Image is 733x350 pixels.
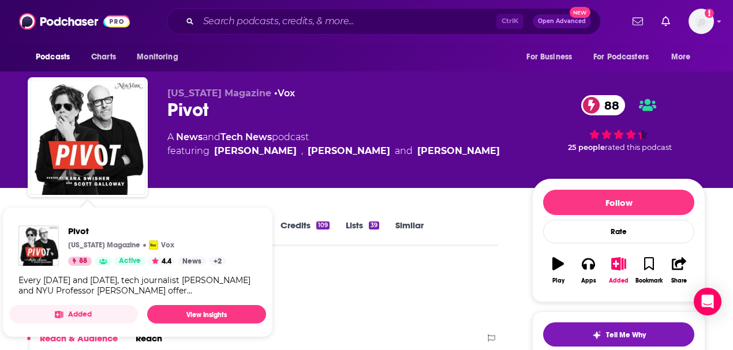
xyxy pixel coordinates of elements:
[671,49,691,65] span: More
[543,322,694,347] button: tell me why sparkleTell Me Why
[609,277,629,284] div: Added
[694,288,721,315] div: Open Intercom Messenger
[593,49,649,65] span: For Podcasters
[705,9,714,18] svg: Add a profile image
[149,240,158,250] img: Vox
[167,88,271,99] span: [US_STATE] Magazine
[604,250,634,291] button: Added
[167,144,500,158] span: featuring
[214,144,297,158] div: [PERSON_NAME]
[84,46,123,68] a: Charts
[606,330,646,340] span: Tell Me Why
[30,80,145,195] img: Pivot
[664,250,694,291] button: Share
[568,143,605,152] span: 25 people
[533,14,591,28] button: Open AdvancedNew
[570,7,590,18] span: New
[203,131,220,142] span: and
[68,240,140,250] p: [US_STATE] Magazine
[586,46,665,68] button: open menu
[538,18,586,24] span: Open Advanced
[176,131,203,142] a: News
[28,46,85,68] button: open menu
[137,49,178,65] span: Monitoring
[635,277,663,284] div: Bookmark
[129,46,193,68] button: open menu
[526,49,572,65] span: For Business
[278,88,295,99] a: Vox
[552,277,564,284] div: Play
[634,250,664,291] button: Bookmark
[199,12,496,31] input: Search podcasts, credits, & more...
[671,277,687,284] div: Share
[9,305,138,323] button: Added
[301,144,303,158] span: ,
[543,220,694,243] div: Rate
[149,240,174,250] a: VoxVox
[346,220,379,246] a: Lists39
[592,330,601,340] img: tell me why sparkle
[18,275,257,296] div: Every [DATE] and [DATE], tech journalist [PERSON_NAME] and NYU Professor [PERSON_NAME] offer [PER...
[663,46,705,68] button: open menu
[209,257,226,266] a: +2
[281,220,330,246] a: Credits109
[593,95,625,115] span: 88
[36,49,70,65] span: Podcasts
[79,255,87,267] span: 88
[308,144,390,158] a: Scott Galloway
[147,305,266,323] a: View Insights
[18,225,59,266] img: Pivot
[573,250,603,291] button: Apps
[657,12,675,31] a: Show notifications dropdown
[395,144,413,158] span: and
[689,9,714,34] button: Show profile menu
[605,143,672,152] span: rated this podcast
[689,9,714,34] img: User Profile
[161,240,174,250] p: Vox
[167,130,500,158] div: A podcast
[628,12,648,31] a: Show notifications dropdown
[178,257,206,266] a: News
[496,14,523,29] span: Ctrl K
[532,88,705,159] div: 88 25 peoplerated this podcast
[148,257,175,266] button: 4.4
[581,95,625,115] a: 88
[417,144,500,158] a: Mike Birbiglia
[369,221,379,229] div: 39
[518,46,586,68] button: open menu
[220,131,272,142] a: Tech News
[167,8,601,35] div: Search podcasts, credits, & more...
[119,255,141,267] span: Active
[68,225,226,236] a: Pivot
[316,221,330,229] div: 109
[581,277,596,284] div: Apps
[114,257,145,266] a: Active
[91,49,116,65] span: Charts
[689,9,714,34] span: Logged in as vjacobi
[543,190,694,215] button: Follow
[19,10,130,32] img: Podchaser - Follow, Share and Rate Podcasts
[274,88,295,99] span: •
[68,257,92,266] a: 88
[543,250,573,291] button: Play
[395,220,424,246] a: Similar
